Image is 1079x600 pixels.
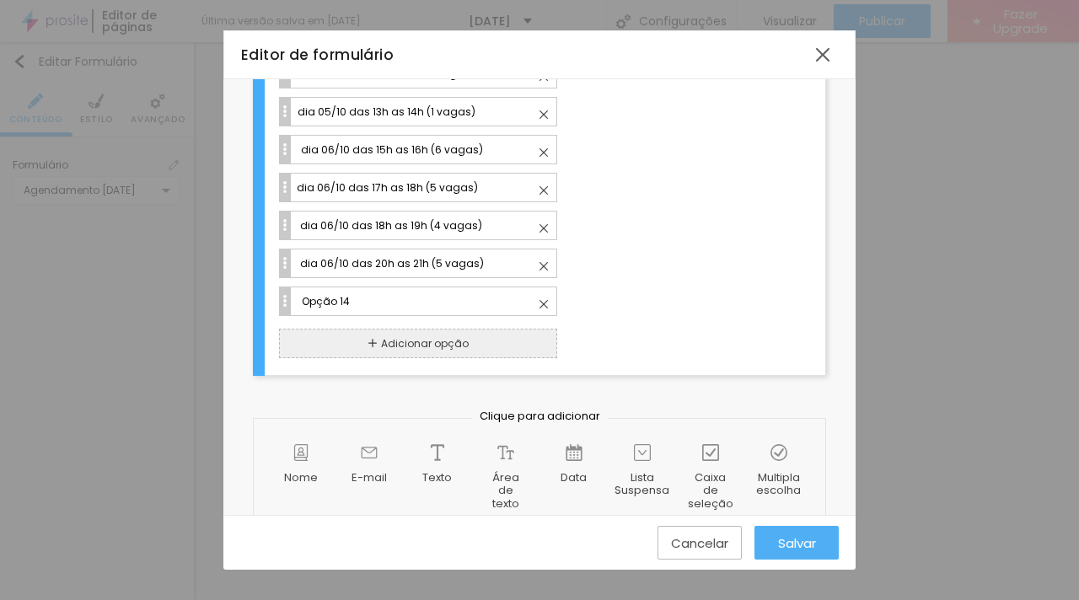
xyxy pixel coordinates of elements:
[300,292,556,310] input: Icone8IconeIcone9IconeIcone10IconeIcone11IconeIcone12IconeIcone13IconeIcone14Icone
[497,444,514,461] img: Icone
[299,141,556,158] input: Icone8IconeIcone9IconeIcone10IconeIcone11IconeIcone12IconeIcone13IconeIcone14Icone
[422,471,452,485] span: Texto
[539,300,548,308] img: Icone
[702,444,719,461] img: Icone
[361,444,378,461] img: Icone
[615,471,669,497] span: Lista Suspensa
[671,536,728,550] div: Cancelar
[539,148,548,157] img: Icone
[471,408,609,424] span: Clique para adicionar
[295,179,556,196] input: Icone8IconeIcone9IconeIcone10IconeIcone11IconeIcone12IconeIcone13IconeIcone14Icone
[381,335,469,351] span: Adicionar opção
[298,254,556,272] input: Icone8IconeIcone9IconeIcone10IconeIcone11IconeIcone12IconeIcone13IconeIcone14Icone
[539,262,548,271] img: Icone
[485,471,527,511] span: Área de texto
[284,471,318,485] span: Nome
[279,105,291,117] img: Icone
[279,295,291,307] img: Icone
[539,224,548,233] img: Icone
[279,329,557,358] button: Adicionar opção
[279,257,291,269] img: Icone
[279,181,291,193] img: Icone
[539,186,548,195] img: Icone
[778,536,816,550] span: Salvar
[756,471,801,497] span: Multipla escolha
[688,471,733,511] span: Caixa de seleção
[429,444,446,461] img: Icone
[539,110,548,119] img: Icone
[279,143,291,155] img: Icone
[298,217,556,234] input: Icone8IconeIcone9IconeIcone10IconeIcone11IconeIcone12IconeIcone13IconeIcone14Icone
[293,444,309,461] img: Icone
[566,444,582,461] img: Icone
[634,444,651,461] img: Icone
[368,339,377,347] img: Icone
[241,45,394,65] span: Editor de formulário
[770,444,787,461] img: Icone
[352,471,387,485] span: E-mail
[561,471,587,485] span: Data
[658,526,742,560] button: Cancelar
[754,526,839,560] button: Salvar
[296,103,556,121] input: Icone8IconeIcone9IconeIcone10IconeIcone11IconeIcone12IconeIcone13IconeIcone14Icone
[279,219,291,231] img: Icone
